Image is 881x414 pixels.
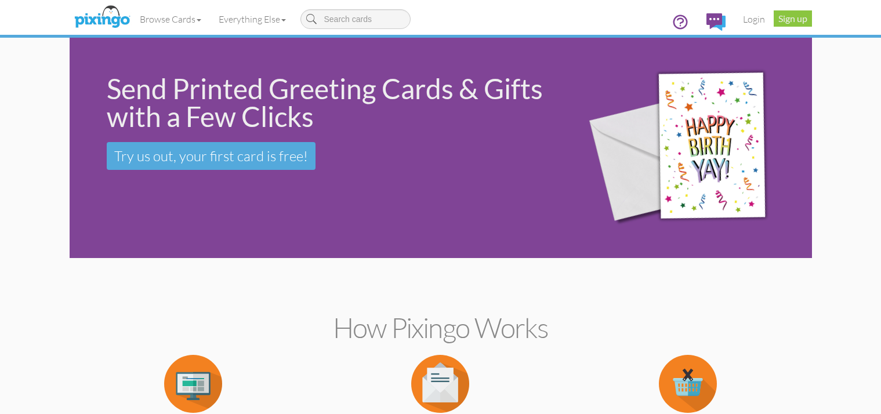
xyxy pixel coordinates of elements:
div: Send Printed Greeting Cards & Gifts with a Few Clicks [107,75,555,130]
a: Sign up [774,10,812,27]
a: Browse Cards [131,5,210,34]
img: comments.svg [706,13,726,31]
a: Login [734,5,774,34]
img: item.alt [659,355,717,413]
a: Everything Else [210,5,295,34]
input: Search cards [300,9,411,29]
img: item.alt [411,355,469,413]
img: item.alt [164,355,222,413]
h2: How Pixingo works [90,313,792,343]
span: Try us out, your first card is free! [114,147,308,165]
img: pixingo logo [71,3,133,32]
img: 942c5090-71ba-4bfc-9a92-ca782dcda692.png [571,41,809,256]
a: Try us out, your first card is free! [107,142,316,170]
